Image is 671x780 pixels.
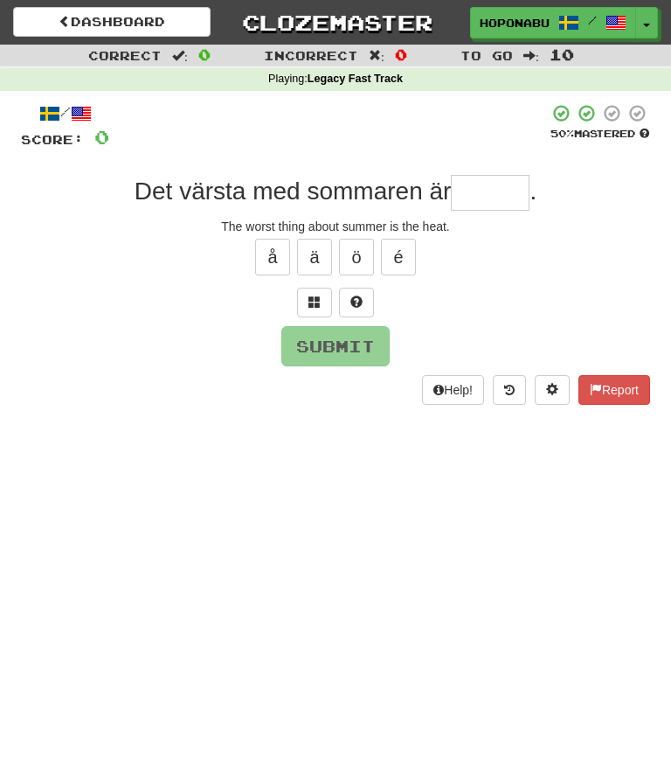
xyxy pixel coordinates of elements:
strong: Legacy Fast Track [308,73,403,85]
button: Submit [281,326,390,366]
span: 10 [550,45,574,63]
div: Mastered [549,127,650,141]
button: ö [339,239,374,275]
a: Clozemaster [237,7,434,38]
div: The worst thing about summer is the heat. [21,218,650,235]
span: To go [460,48,513,63]
button: Report [578,375,650,405]
span: 0 [198,45,211,63]
button: Single letter hint - you only get 1 per sentence and score half the points! alt+h [339,288,374,317]
span: Correct [88,48,162,63]
a: HopOnABus / [470,7,636,38]
button: Round history (alt+y) [493,375,526,405]
span: HopOnABus [480,15,550,31]
span: : [523,49,539,61]
span: Incorrect [264,48,358,63]
button: Help! [422,375,484,405]
span: : [172,49,188,61]
span: : [369,49,384,61]
span: 0 [395,45,407,63]
div: / [21,103,109,125]
span: / [588,14,597,26]
button: ä [297,239,332,275]
span: Det värsta med sommaren är [135,178,452,205]
span: . [529,178,536,205]
span: 50 % [550,128,574,139]
span: Score: [21,132,84,147]
button: é [381,239,416,275]
button: Switch sentence to multiple choice alt+p [297,288,332,317]
span: 0 [94,126,109,148]
button: å [255,239,290,275]
a: Dashboard [13,7,211,37]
